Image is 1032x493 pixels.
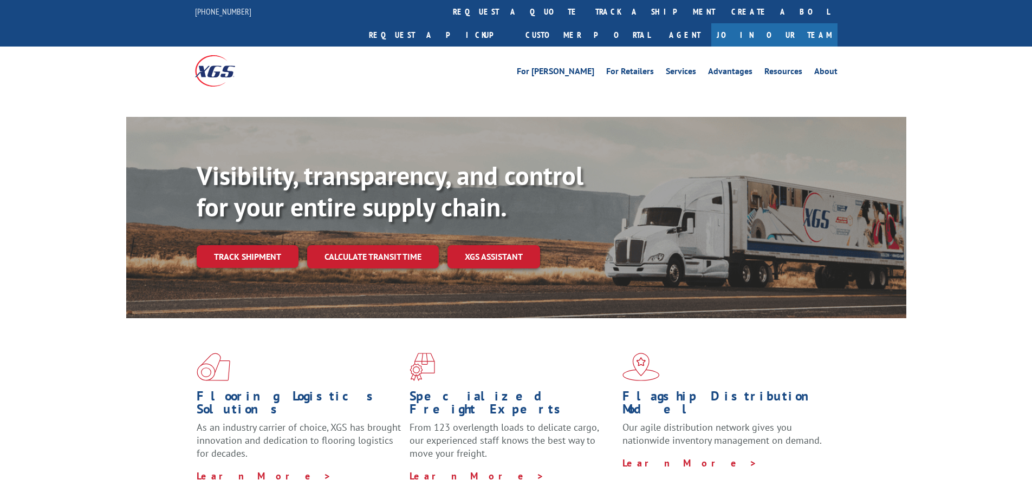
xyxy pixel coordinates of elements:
[195,6,251,17] a: [PHONE_NUMBER]
[622,421,822,446] span: Our agile distribution network gives you nationwide inventory management on demand.
[197,353,230,381] img: xgs-icon-total-supply-chain-intelligence-red
[197,390,401,421] h1: Flooring Logistics Solutions
[197,245,298,268] a: Track shipment
[708,67,752,79] a: Advantages
[410,390,614,421] h1: Specialized Freight Experts
[197,159,583,224] b: Visibility, transparency, and control for your entire supply chain.
[622,457,757,469] a: Learn More >
[711,23,838,47] a: Join Our Team
[814,67,838,79] a: About
[410,421,614,469] p: From 123 overlength loads to delicate cargo, our experienced staff knows the best way to move you...
[447,245,540,268] a: XGS ASSISTANT
[197,421,401,459] span: As an industry carrier of choice, XGS has brought innovation and dedication to flooring logistics...
[517,23,658,47] a: Customer Portal
[666,67,696,79] a: Services
[410,353,435,381] img: xgs-icon-focused-on-flooring-red
[197,470,332,482] a: Learn More >
[622,353,660,381] img: xgs-icon-flagship-distribution-model-red
[307,245,439,268] a: Calculate transit time
[658,23,711,47] a: Agent
[622,390,827,421] h1: Flagship Distribution Model
[606,67,654,79] a: For Retailers
[410,470,544,482] a: Learn More >
[361,23,517,47] a: Request a pickup
[764,67,802,79] a: Resources
[517,67,594,79] a: For [PERSON_NAME]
